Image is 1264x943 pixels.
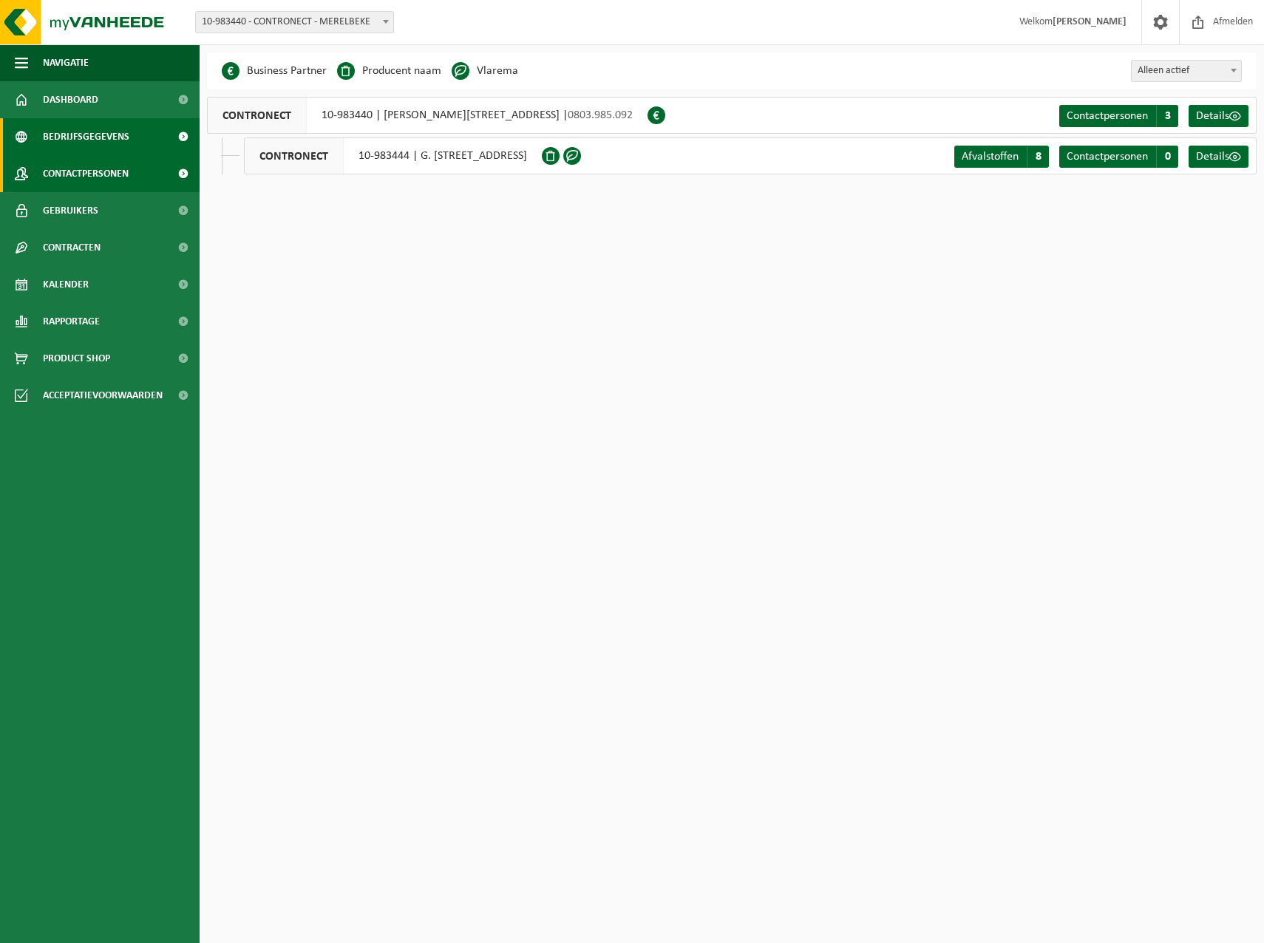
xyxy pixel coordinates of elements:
[208,98,307,133] span: CONTRONECT
[1059,146,1178,168] a: Contactpersonen 0
[43,44,89,81] span: Navigatie
[1131,60,1242,82] span: Alleen actief
[954,146,1049,168] a: Afvalstoffen 8
[207,97,648,134] div: 10-983440 | [PERSON_NAME][STREET_ADDRESS] |
[43,266,89,303] span: Kalender
[1156,146,1178,168] span: 0
[1189,146,1248,168] a: Details
[245,138,344,174] span: CONTRONECT
[1196,151,1229,163] span: Details
[43,377,163,414] span: Acceptatievoorwaarden
[1196,110,1229,122] span: Details
[196,12,393,33] span: 10-983440 - CONTRONECT - MERELBEKE
[1067,110,1148,122] span: Contactpersonen
[962,151,1019,163] span: Afvalstoffen
[1027,146,1049,168] span: 8
[1067,151,1148,163] span: Contactpersonen
[43,118,129,155] span: Bedrijfsgegevens
[43,155,129,192] span: Contactpersonen
[43,340,110,377] span: Product Shop
[1059,105,1178,127] a: Contactpersonen 3
[1132,61,1241,81] span: Alleen actief
[1053,16,1127,27] strong: [PERSON_NAME]
[43,81,98,118] span: Dashboard
[568,109,633,121] span: 0803.985.092
[222,60,327,82] li: Business Partner
[195,11,394,33] span: 10-983440 - CONTRONECT - MERELBEKE
[43,192,98,229] span: Gebruikers
[1189,105,1248,127] a: Details
[244,137,542,174] div: 10-983444 | G. [STREET_ADDRESS]
[337,60,441,82] li: Producent naam
[43,229,101,266] span: Contracten
[1156,105,1178,127] span: 3
[452,60,518,82] li: Vlarema
[43,303,100,340] span: Rapportage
